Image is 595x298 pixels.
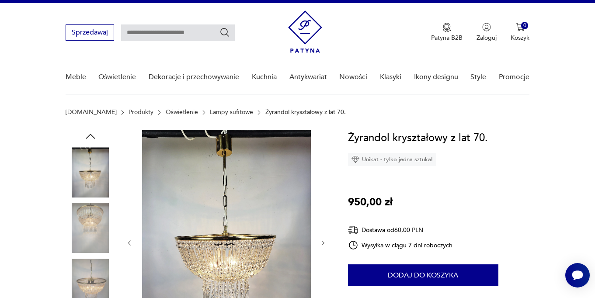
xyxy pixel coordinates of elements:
a: Sprzedawaj [66,30,114,36]
img: Ikonka użytkownika [482,23,491,31]
p: Patyna B2B [431,34,463,42]
a: Kuchnia [252,60,277,94]
img: Ikona koszyka [516,23,525,31]
button: Szukaj [219,27,230,38]
a: Nowości [339,60,367,94]
a: Lampy sufitowe [210,109,253,116]
a: Ikony designu [414,60,458,94]
img: Patyna - sklep z meblami i dekoracjami vintage [288,10,322,53]
iframe: Smartsupp widget button [565,263,590,288]
a: Oświetlenie [166,109,198,116]
button: Sprzedawaj [66,24,114,41]
button: Dodaj do koszyka [348,264,498,286]
p: Koszyk [511,34,529,42]
a: Meble [66,60,86,94]
img: Zdjęcie produktu Żyrandol kryształowy z lat 70. [66,203,115,253]
p: Żyrandol kryształowy z lat 70. [265,109,346,116]
a: Klasyki [380,60,401,94]
a: Ikona medaluPatyna B2B [431,23,463,42]
img: Ikona diamentu [351,156,359,163]
a: Produkty [129,109,153,116]
a: Dekoracje i przechowywanie [149,60,239,94]
div: 0 [521,22,529,29]
h1: Żyrandol kryształowy z lat 70. [348,130,488,146]
a: Promocje [499,60,529,94]
a: Oświetlenie [98,60,136,94]
a: Antykwariat [289,60,327,94]
button: Patyna B2B [431,23,463,42]
p: 950,00 zł [348,194,393,211]
button: 0Koszyk [511,23,529,42]
p: Zaloguj [477,34,497,42]
button: Zaloguj [477,23,497,42]
img: Ikona dostawy [348,225,358,236]
div: Unikat - tylko jedna sztuka! [348,153,436,166]
a: Style [470,60,486,94]
img: Ikona medalu [442,23,451,32]
img: Zdjęcie produktu Żyrandol kryształowy z lat 70. [66,147,115,197]
div: Dostawa od 60,00 PLN [348,225,453,236]
div: Wysyłka w ciągu 7 dni roboczych [348,240,453,250]
a: [DOMAIN_NAME] [66,109,117,116]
